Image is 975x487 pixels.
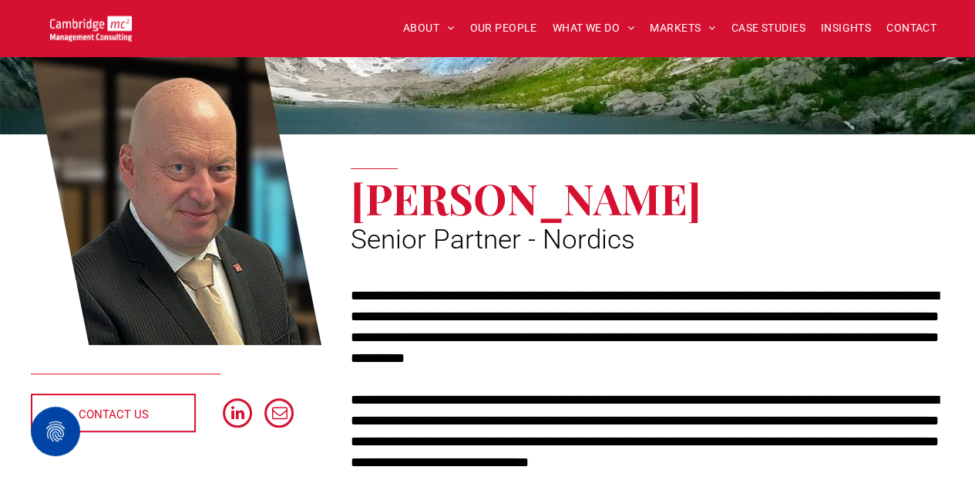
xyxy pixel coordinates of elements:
a: MARKETS [642,16,723,40]
a: ABOUT [395,16,462,40]
a: Your Business Transformed | Cambridge Management Consulting [50,18,132,34]
span: CONTACT US [79,395,149,434]
span: Senior Partner - Nordics [351,224,635,255]
a: WHAT WE DO [545,16,643,40]
a: CASE STUDIES [724,16,813,40]
a: linkedin [223,398,252,431]
a: CONTACT [879,16,944,40]
a: OUR PEOPLE [462,16,544,40]
img: Go to Homepage [50,15,132,41]
a: Erling Aronsveen | Senior Partner - Nordics | Cambridge Management Consulting [31,50,321,350]
a: CONTACT US [31,394,196,432]
a: INSIGHTS [813,16,879,40]
a: email [264,398,294,431]
span: [PERSON_NAME] [351,169,701,226]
